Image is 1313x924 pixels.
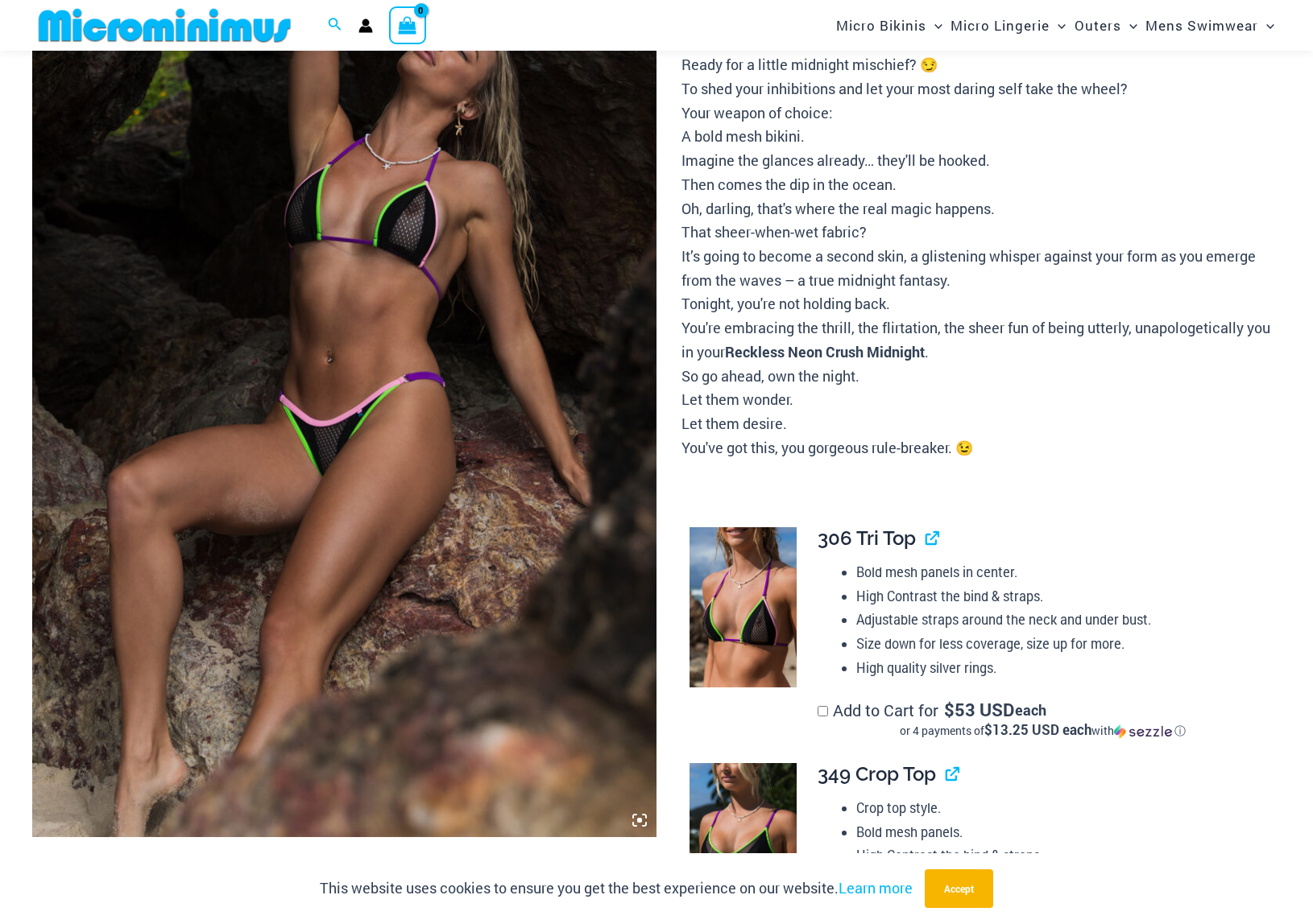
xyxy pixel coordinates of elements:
div: or 4 payments of with [818,723,1268,739]
li: Crop top style. [856,796,1267,820]
span: Menu Toggle [1121,5,1137,46]
a: Search icon link [328,15,342,36]
a: Mens SwimwearMenu ToggleMenu Toggle [1141,5,1278,46]
li: Size down for less coverage, size up for more. [856,632,1267,656]
span: Micro Lingerie [951,5,1050,46]
span: Mens Swimwear [1145,5,1258,46]
a: Micro LingerieMenu ToggleMenu Toggle [946,5,1070,46]
span: $13.25 USD each [984,720,1091,739]
span: Menu Toggle [1050,5,1066,46]
p: This website uses cookies to ensure you get the best experience on our website. [320,877,913,901]
a: Micro BikinisMenu ToggleMenu Toggle [832,5,946,46]
li: High quality silver rings. [856,656,1267,680]
span: $ [944,698,955,721]
span: 306 Tri Top [818,526,916,550]
span: Menu Toggle [1258,5,1274,46]
b: Reckless Neon Crush Midnight [725,342,925,361]
button: Accept [925,869,993,908]
span: 53 USD [944,702,1014,718]
label: Add to Cart for [818,699,1268,740]
a: View Shopping Cart, empty [389,6,426,43]
span: Menu Toggle [926,5,942,46]
span: 349 Crop Top [818,762,936,786]
input: Add to Cart for$53 USD eachor 4 payments of$13.25 USD eachwithSezzle Click to learn more about Se... [818,706,828,716]
li: Bold mesh panels in center. [856,560,1267,584]
li: High Contrast the bind & straps. [856,584,1267,608]
div: or 4 payments of$13.25 USD eachwithSezzle Click to learn more about Sezzle [818,723,1268,739]
a: Account icon link [358,19,373,33]
span: Outers [1075,5,1121,46]
span: each [1015,702,1046,718]
a: Learn more [839,878,913,897]
li: Adjustable straps around the neck and under bust. [856,608,1267,632]
p: Ready for a little midnight mischief? 😏 To shed your inhibitions and let your most daring self ta... [681,53,1281,460]
img: Reckless Neon Crush Black Neon 306 Tri Top [690,527,797,687]
img: MM SHOP LOGO FLAT [32,7,297,43]
nav: Site Navigation [830,2,1281,48]
img: Reckless Neon Crush Black Neon 349 Crop Top [690,763,797,923]
a: OutersMenu ToggleMenu Toggle [1071,5,1141,46]
span: Micro Bikinis [836,5,926,46]
li: High Contrast the bind & straps. [856,844,1267,868]
img: Sezzle [1114,724,1172,739]
li: Bold mesh panels. [856,820,1267,844]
